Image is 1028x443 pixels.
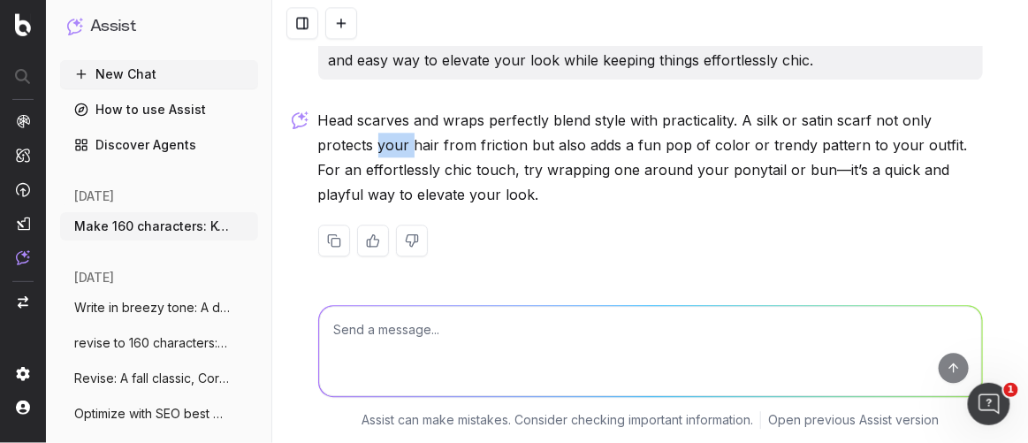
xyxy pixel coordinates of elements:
span: Revise: A fall classic, Corduroy pants a [74,370,230,387]
img: Intelligence [16,148,30,163]
img: Botify assist logo [292,111,308,129]
a: How to use Assist [60,95,258,124]
img: Assist [67,18,83,34]
span: 1 [1004,383,1018,397]
img: Assist [16,250,30,265]
button: Assist [67,14,251,39]
span: Write in breezy tone: A dedicated readin [74,299,230,317]
button: New Chat [60,60,258,88]
iframe: Intercom live chat [968,383,1010,425]
img: Activation [16,182,30,197]
a: Open previous Assist version [768,411,939,429]
img: Botify logo [15,13,31,36]
img: Setting [16,367,30,381]
button: Revise: A fall classic, Corduroy pants a [60,364,258,393]
button: Write in breezy tone: A dedicated readin [60,294,258,322]
img: Studio [16,217,30,231]
img: Switch project [18,296,28,309]
span: [DATE] [74,269,114,286]
img: My account [16,401,30,415]
span: Make 160 characters: Keep your hair look [74,218,230,235]
a: Discover Agents [60,131,258,159]
button: Make 160 characters: Keep your hair look [60,212,258,241]
span: revise to 160 characters: Create the per [74,334,230,352]
p: Assist can make mistakes. Consider checking important information. [362,411,753,429]
button: Optimize with SEO best practices: Fall i [60,400,258,428]
span: [DATE] [74,187,114,205]
p: Head scarves and wraps perfectly blend style with practicality. A silk or satin scarf not only pr... [318,108,983,207]
h1: Assist [90,14,136,39]
button: revise to 160 characters: Create the per [60,329,258,357]
img: Analytics [16,114,30,128]
span: Optimize with SEO best practices: Fall i [74,405,230,423]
